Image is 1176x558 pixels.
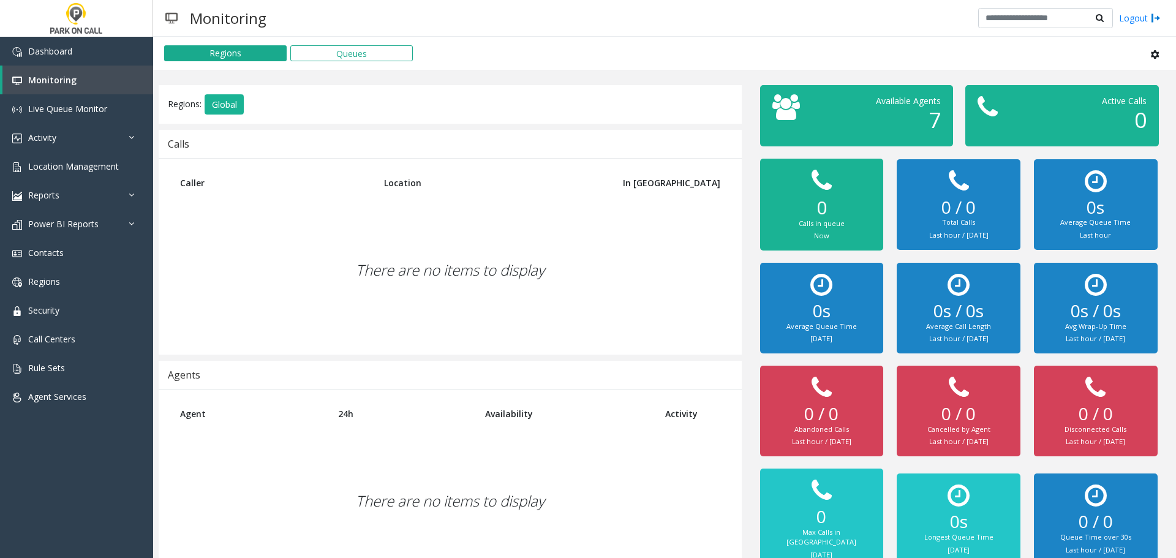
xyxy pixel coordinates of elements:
img: 'icon' [12,134,22,143]
div: Calls in queue [772,219,871,229]
th: Activity [656,399,729,429]
th: Availability [476,399,656,429]
span: Available Agents [876,95,941,107]
div: Total Calls [909,217,1008,228]
span: Agent Services [28,391,86,402]
span: Active Calls [1102,95,1147,107]
span: Call Centers [28,333,75,345]
span: Contacts [28,247,64,258]
span: Reports [28,189,59,201]
img: 'icon' [12,162,22,172]
span: Rule Sets [28,362,65,374]
span: Security [28,304,59,316]
span: Dashboard [28,45,72,57]
h2: 0 / 0 [772,404,871,424]
div: Average Queue Time [1046,217,1145,228]
h2: 0s / 0s [1046,301,1145,322]
h2: 0 [772,197,871,219]
h2: 0s [909,511,1008,532]
h2: 0 / 0 [1046,511,1145,532]
span: Monitoring [28,74,77,86]
span: Live Queue Monitor [28,103,107,115]
small: Last hour / [DATE] [929,334,989,343]
img: 'icon' [12,306,22,316]
small: Last hour / [DATE] [1066,545,1125,554]
div: Agents [168,367,200,383]
div: Queue Time over 30s [1046,532,1145,543]
div: Avg Wrap-Up Time [1046,322,1145,332]
img: 'icon' [12,277,22,287]
a: Monitoring [2,66,153,94]
h2: 0 / 0 [1046,404,1145,424]
img: pageIcon [165,3,178,33]
img: logout [1151,12,1161,25]
h2: 0 / 0 [909,197,1008,218]
div: Average Call Length [909,322,1008,332]
small: Last hour [1080,230,1111,239]
img: 'icon' [12,364,22,374]
button: Queues [290,45,413,61]
img: 'icon' [12,105,22,115]
span: 0 [1134,105,1147,134]
div: Max Calls in [GEOGRAPHIC_DATA] [772,527,871,548]
h3: Monitoring [184,3,273,33]
th: Agent [171,399,329,429]
img: 'icon' [12,249,22,258]
img: 'icon' [12,335,22,345]
small: [DATE] [810,334,832,343]
div: Calls [168,136,189,152]
h2: 0s / 0s [909,301,1008,322]
button: Regions [164,45,287,61]
small: Now [814,231,829,240]
th: 24h [329,399,477,429]
div: Disconnected Calls [1046,424,1145,435]
span: Regions [28,276,60,287]
div: Average Queue Time [772,322,871,332]
img: 'icon' [12,76,22,86]
h2: 0s [772,301,871,322]
img: 'icon' [12,393,22,402]
a: Logout [1119,12,1161,25]
img: 'icon' [12,220,22,230]
small: [DATE] [948,545,970,554]
h2: 0 [772,507,871,527]
div: Cancelled by Agent [909,424,1008,435]
h2: 0 / 0 [909,404,1008,424]
small: Last hour / [DATE] [929,230,989,239]
h2: 0s [1046,197,1145,218]
th: Caller [171,168,375,198]
small: Last hour / [DATE] [792,437,851,446]
small: Last hour / [DATE] [1066,334,1125,343]
div: Longest Queue Time [909,532,1008,543]
div: There are no items to display [171,198,729,342]
span: Activity [28,132,56,143]
small: Last hour / [DATE] [929,437,989,446]
button: Global [205,94,244,115]
span: Location Management [28,160,119,172]
th: In [GEOGRAPHIC_DATA] [592,168,729,198]
img: 'icon' [12,47,22,57]
small: Last hour / [DATE] [1066,437,1125,446]
img: 'icon' [12,191,22,201]
span: 7 [929,105,941,134]
span: Power BI Reports [28,218,99,230]
div: Abandoned Calls [772,424,871,435]
th: Location [375,168,592,198]
span: Regions: [168,97,202,109]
